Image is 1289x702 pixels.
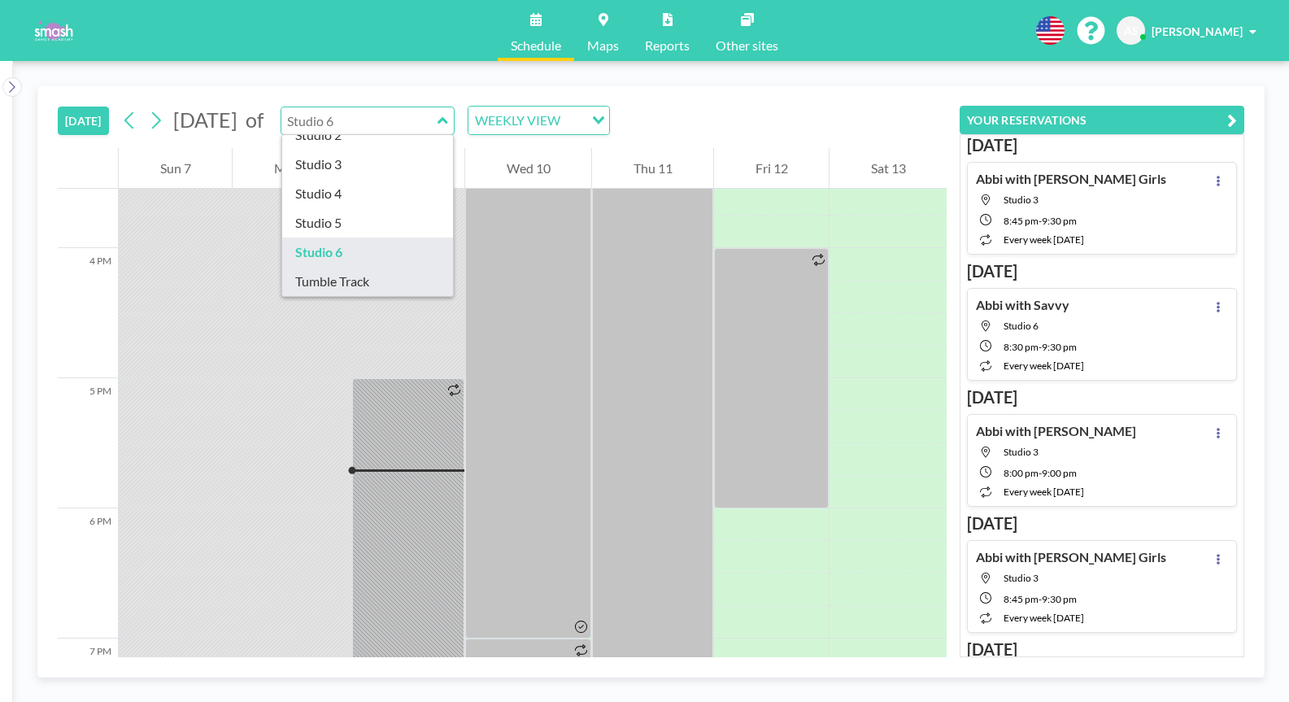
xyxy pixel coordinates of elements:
span: Studio 3 [1004,446,1039,458]
span: 9:00 PM [1042,467,1077,479]
span: Schedule [511,39,561,52]
span: Reports [645,39,690,52]
div: Studio 3 [282,150,454,179]
span: 9:30 PM [1042,341,1077,353]
span: Other sites [716,39,778,52]
span: every week [DATE] [1004,360,1084,372]
span: 8:00 PM [1004,467,1039,479]
span: Studio 3 [1004,194,1039,206]
input: Studio 6 [281,107,438,134]
span: Studio 3 [1004,572,1039,584]
div: Tumble Track [282,267,454,296]
div: 4 PM [58,248,118,378]
h4: Abbi with Savvy [976,297,1069,313]
span: 8:45 PM [1004,593,1039,605]
span: - [1039,215,1042,227]
span: WEEKLY VIEW [472,110,564,131]
h3: [DATE] [967,261,1237,281]
span: AS [1124,24,1139,38]
span: - [1039,593,1042,605]
h4: Abbi with [PERSON_NAME] [976,423,1136,439]
h3: [DATE] [967,639,1237,660]
div: Wed 10 [465,148,591,189]
span: 9:30 PM [1042,593,1077,605]
input: Search for option [565,110,582,131]
div: Studio 2 [282,120,454,150]
span: - [1039,467,1042,479]
h4: Abbi with [PERSON_NAME] Girls [976,549,1166,565]
button: [DATE] [58,107,109,135]
span: every week [DATE] [1004,233,1084,246]
span: every week [DATE] [1004,486,1084,498]
div: 5 PM [58,378,118,508]
div: 6 PM [58,508,118,639]
span: 8:45 PM [1004,215,1039,227]
div: Search for option [468,107,609,134]
h3: [DATE] [967,513,1237,534]
span: [DATE] [173,107,237,132]
span: Maps [587,39,619,52]
div: Fri 12 [714,148,829,189]
div: Sun 7 [119,148,232,189]
span: 8:30 PM [1004,341,1039,353]
div: Studio 4 [282,179,454,208]
div: Mon 8 [233,148,351,189]
img: organization-logo [26,15,81,47]
span: every week [DATE] [1004,612,1084,624]
h4: Abbi with [PERSON_NAME] Girls [976,171,1166,187]
span: of [246,107,263,133]
span: [PERSON_NAME] [1152,24,1243,38]
h3: [DATE] [967,387,1237,408]
button: YOUR RESERVATIONS [960,106,1244,134]
div: Sat 13 [830,148,947,189]
h3: [DATE] [967,135,1237,155]
span: 9:30 PM [1042,215,1077,227]
span: Studio 6 [1004,320,1039,332]
div: Studio 6 [282,238,454,267]
div: Studio 5 [282,208,454,238]
div: Thu 11 [592,148,713,189]
span: - [1039,341,1042,353]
